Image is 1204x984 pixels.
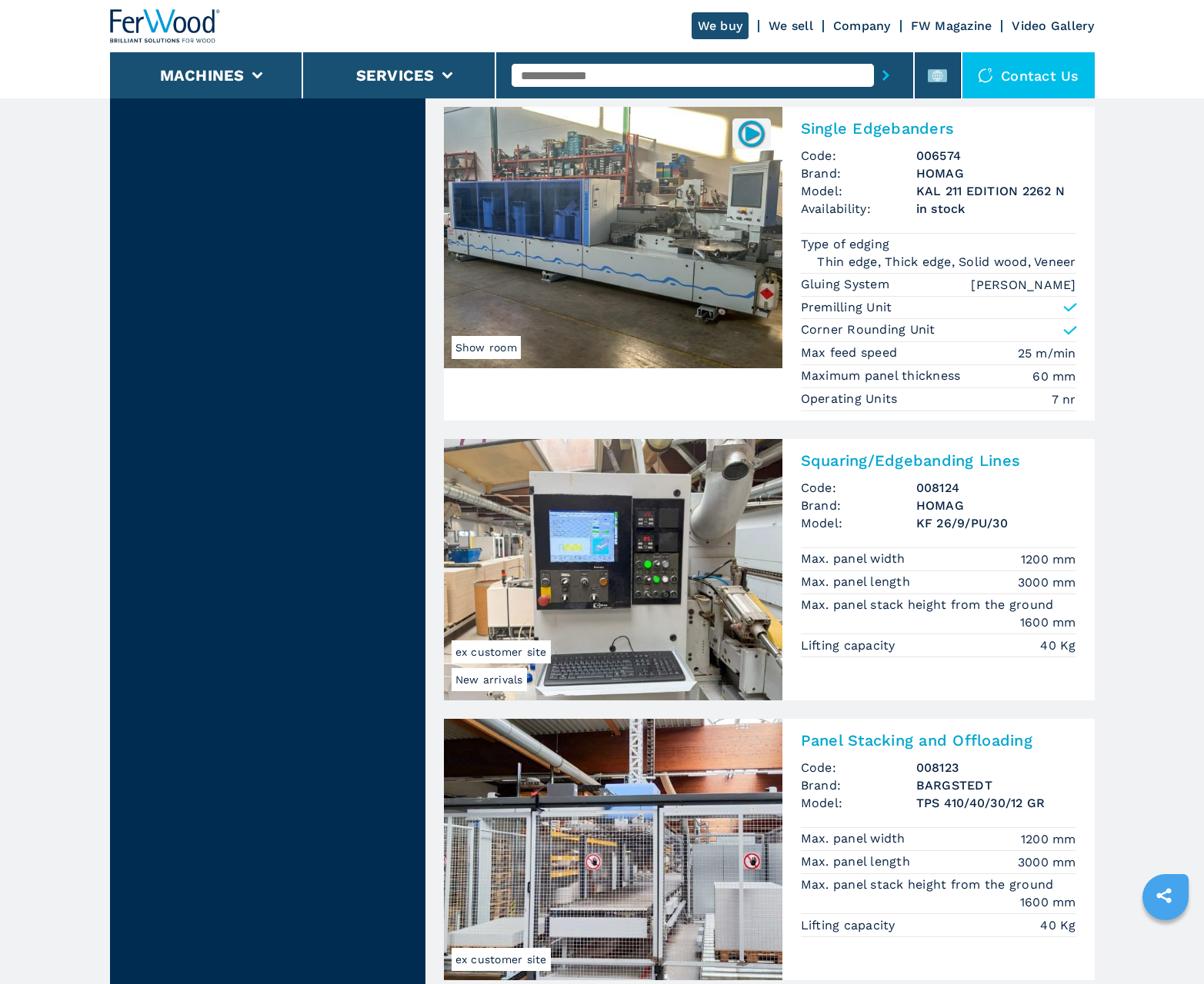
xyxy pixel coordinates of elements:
[452,668,527,691] span: New arrivals
[1018,344,1076,362] em: 25 m/min
[801,794,916,812] span: Model:
[801,514,916,532] span: Model:
[801,573,915,590] p: Max. panel length
[736,118,766,148] img: 006574
[801,276,894,293] p: Gluing System
[1018,853,1076,871] em: 3000 mm
[801,637,899,654] p: Lifting capacity
[801,759,916,776] span: Code:
[801,550,909,567] p: Max. panel width
[444,107,782,368] img: Single Edgebanders HOMAG KAL 211 EDITION 2262 N
[801,497,916,514] span: Brand:
[1021,550,1076,568] em: 1200 mm
[452,948,551,971] span: ex customer site
[916,479,1076,497] h3: 008124
[962,52,1095,98] div: Contact us
[110,9,221,43] img: Ferwood
[801,321,936,338] p: Corner Rounding Unit
[916,165,1076,182] h3: HOMAG
[916,497,1076,514] h3: HOMAG
[916,514,1076,532] h3: KF 26/9/PU/30
[444,439,782,700] img: Squaring/Edgebanding Lines HOMAG KF 26/9/PU/30
[801,391,902,407] p: Operating Units
[916,794,1076,812] h3: TPS 410/40/30/12 GR
[911,18,992,33] a: FW Magazine
[444,439,1095,700] a: Squaring/Edgebanding Lines HOMAG KF 26/9/PU/30New arrivalsex customer siteSquaring/Edgebanding Li...
[1139,915,1192,972] iframe: Chat
[1052,391,1076,408] em: 7 nr
[801,830,909,847] p: Max. panel width
[801,451,1076,470] h2: Squaring/Edgebanding Lines
[1020,613,1076,631] em: 1600 mm
[1040,637,1076,654] em: 40 Kg
[801,200,916,218] span: Availability:
[1145,876,1183,915] a: sharethis
[874,58,898,93] button: submit-button
[769,18,813,33] a: We sell
[1012,18,1094,33] a: Video Gallery
[916,147,1076,165] h3: 006574
[692,12,749,39] a: We buy
[916,200,1076,218] span: in stock
[801,344,902,361] p: Max feed speed
[1040,916,1076,934] em: 40 Kg
[801,479,916,497] span: Code:
[801,876,1058,893] p: Max. panel stack height from the ground
[1021,830,1076,848] em: 1200 mm
[801,236,894,253] p: Type of edging
[801,147,916,165] span: Code:
[444,719,782,980] img: Panel Stacking and Offloading BARGSTEDT TPS 410/40/30/12 GR
[978,68,993,83] img: Contact us
[916,182,1076,200] h3: KAL 211 EDITION 2262 N
[801,165,916,182] span: Brand:
[444,107,1095,421] a: Single Edgebanders HOMAG KAL 211 EDITION 2262 NShow room006574Single EdgebandersCode:006574Brand:...
[801,119,1076,138] h2: Single Edgebanders
[1020,893,1076,911] em: 1600 mm
[801,731,1076,750] h2: Panel Stacking and Offloading
[971,276,1076,294] em: [PERSON_NAME]
[801,853,915,870] p: Max. panel length
[801,597,1058,613] p: Max. panel stack height from the ground
[916,759,1076,776] h3: 008123
[160,66,245,85] button: Machines
[833,18,891,33] a: Company
[356,66,435,85] button: Services
[801,917,899,934] p: Lifting capacity
[452,336,521,359] span: Show room
[452,640,551,663] span: ex customer site
[801,367,965,384] p: Maximum panel thickness
[1018,573,1076,591] em: 3000 mm
[817,253,1076,271] em: Thin edge, Thick edge, Solid wood, Veneer
[444,719,1095,980] a: Panel Stacking and Offloading BARGSTEDT TPS 410/40/30/12 GRex customer sitePanel Stacking and Off...
[916,776,1076,794] h3: BARGSTEDT
[801,299,892,316] p: Premilling Unit
[801,776,916,794] span: Brand:
[801,182,916,200] span: Model:
[1032,367,1076,385] em: 60 mm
